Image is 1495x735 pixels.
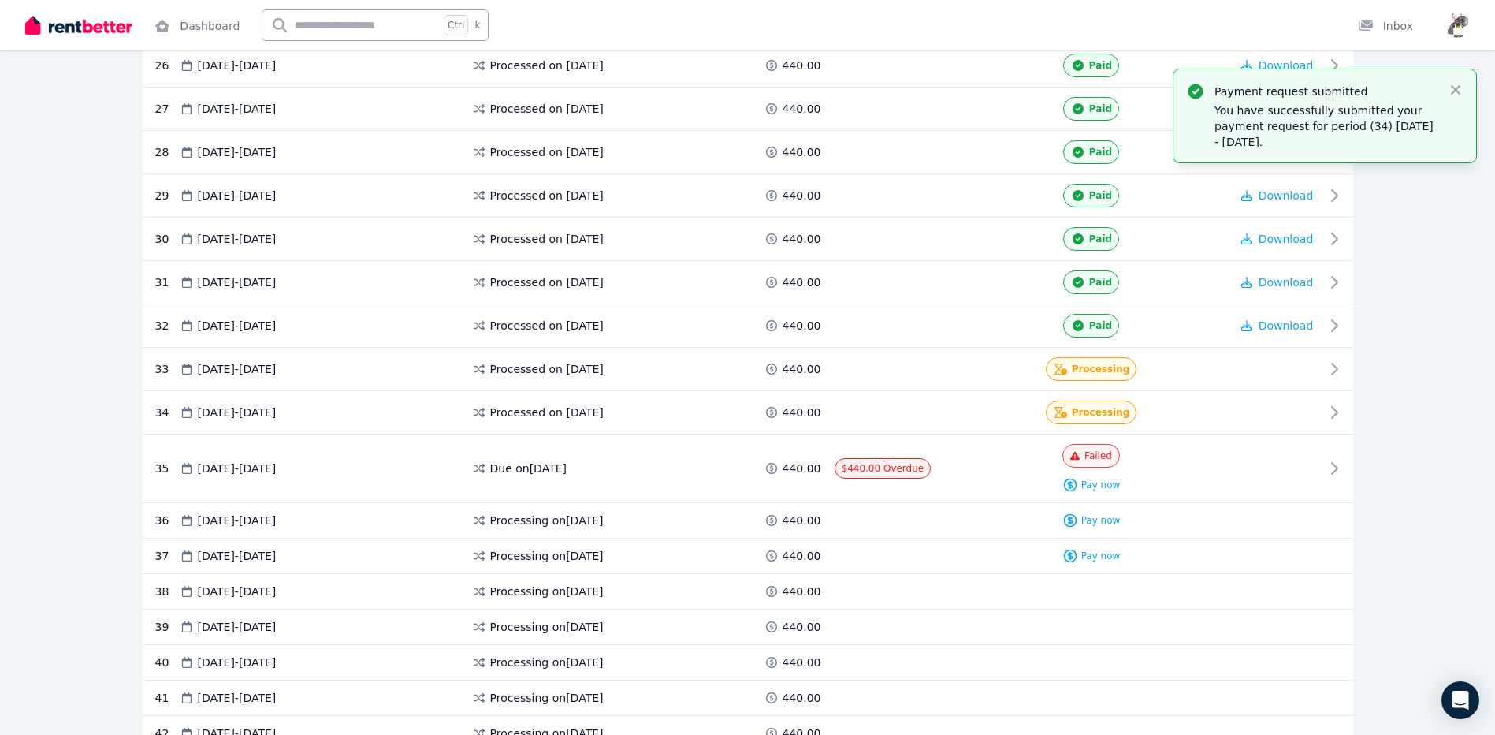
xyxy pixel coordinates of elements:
span: Processed on [DATE] [490,144,604,160]
span: Processing on [DATE] [490,655,604,670]
span: [DATE] - [DATE] [198,655,277,670]
div: 35 [155,444,179,493]
span: Paid [1089,189,1112,202]
div: 30 [155,227,179,251]
button: Download [1241,318,1314,334]
span: Processing on [DATE] [490,548,604,564]
span: Processed on [DATE] [490,274,604,290]
div: 40 [155,655,179,670]
span: 440.00 [783,231,821,247]
span: [DATE] - [DATE] [198,405,277,420]
button: Download [1241,58,1314,73]
span: Processed on [DATE] [490,318,604,334]
span: Processing on [DATE] [490,513,604,528]
img: Dan Carpenter [1445,13,1470,38]
span: Paid [1089,59,1112,72]
span: 440.00 [783,405,821,420]
span: [DATE] - [DATE] [198,513,277,528]
span: Processing [1072,406,1130,419]
span: 440.00 [783,144,821,160]
span: 440.00 [783,58,821,73]
span: Pay now [1081,479,1121,491]
div: 36 [155,513,179,528]
span: 440.00 [783,548,821,564]
span: [DATE] - [DATE] [198,584,277,599]
span: 440.00 [783,361,821,377]
span: Download [1259,233,1314,245]
div: 27 [155,97,179,121]
span: [DATE] - [DATE] [198,188,277,203]
span: Download [1259,319,1314,332]
span: Download [1259,59,1314,72]
span: 440.00 [783,619,821,635]
span: [DATE] - [DATE] [198,361,277,377]
div: 33 [155,357,179,381]
span: 440.00 [783,318,821,334]
div: 38 [155,584,179,599]
div: 34 [155,401,179,424]
span: [DATE] - [DATE] [198,690,277,706]
span: [DATE] - [DATE] [198,318,277,334]
span: Ctrl [444,15,468,35]
button: Download [1241,274,1314,290]
span: Pay now [1081,550,1121,562]
span: Processing on [DATE] [490,619,604,635]
div: Inbox [1358,18,1413,34]
span: Paid [1089,276,1112,289]
span: Processing [1072,363,1130,375]
span: [DATE] - [DATE] [198,144,277,160]
span: Paid [1089,103,1112,115]
span: [DATE] - [DATE] [198,461,277,476]
span: [DATE] - [DATE] [198,231,277,247]
button: Download [1241,188,1314,203]
span: Failed [1084,450,1112,462]
span: Processing on [DATE] [490,690,604,706]
div: 39 [155,619,179,635]
div: 32 [155,314,179,338]
span: 440.00 [783,101,821,117]
span: Processed on [DATE] [490,361,604,377]
span: [DATE] - [DATE] [198,274,277,290]
span: Paid [1089,146,1112,159]
div: Open Intercom Messenger [1441,681,1479,719]
span: $440.00 Overdue [842,463,924,474]
span: 440.00 [783,655,821,670]
div: 37 [155,548,179,564]
span: Paid [1089,233,1112,245]
div: 41 [155,690,179,706]
span: 440.00 [783,690,821,706]
div: 29 [155,184,179,207]
span: Due on [DATE] [490,461,567,476]
p: You have successfully submitted your payment request for period (34) [DATE] - [DATE]. [1214,103,1435,150]
span: [DATE] - [DATE] [198,58,277,73]
span: 440.00 [783,188,821,203]
div: 26 [155,54,179,77]
span: Download [1259,189,1314,202]
span: 440.00 [783,584,821,599]
span: Processed on [DATE] [490,58,604,73]
span: [DATE] - [DATE] [198,619,277,635]
span: Processed on [DATE] [490,101,604,117]
span: Download [1259,276,1314,289]
span: Processed on [DATE] [490,188,604,203]
div: 31 [155,270,179,294]
img: RentBetter [25,13,132,37]
span: [DATE] - [DATE] [198,548,277,564]
span: Processed on [DATE] [490,231,604,247]
p: Payment request submitted [1214,84,1435,99]
div: 28 [155,140,179,164]
span: Processed on [DATE] [490,405,604,420]
span: k [474,19,480,32]
span: Pay now [1081,514,1121,527]
span: 440.00 [783,274,821,290]
span: 440.00 [783,461,821,476]
span: Processing on [DATE] [490,584,604,599]
span: 440.00 [783,513,821,528]
span: Paid [1089,319,1112,332]
span: [DATE] - [DATE] [198,101,277,117]
button: Download [1241,231,1314,247]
